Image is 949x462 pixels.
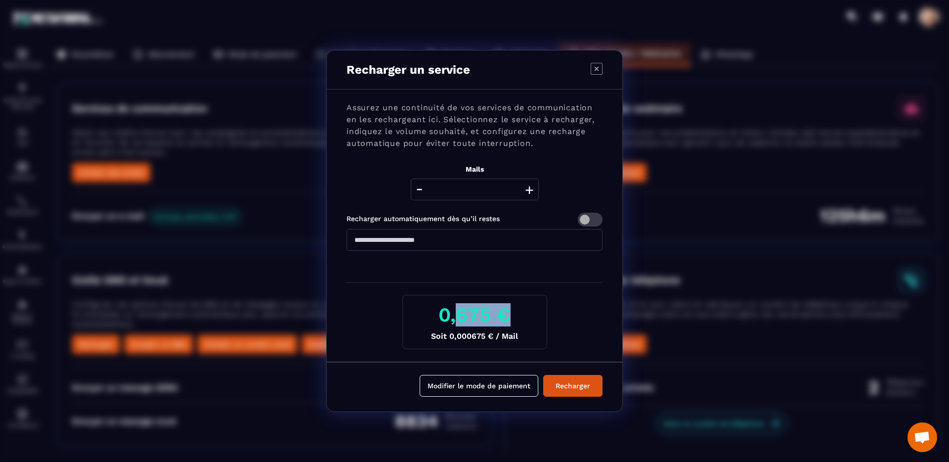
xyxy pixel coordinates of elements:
div: Recharger [550,381,596,391]
p: Soit 0,000675 € / Mail [411,331,539,341]
div: Open chat [907,422,937,452]
label: Mails [466,165,484,173]
button: + [522,179,536,200]
h3: 0,675 € [411,303,539,326]
button: - [413,179,426,200]
p: Recharger un service [346,63,470,77]
button: Recharger [543,375,603,397]
p: Assurez une continuité de vos services de communication en les rechargeant ici. Sélectionnez le s... [346,102,603,149]
button: Modifier le mode de paiement [420,375,538,397]
label: Recharger automatiquement dès qu’il restes [346,215,500,223]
